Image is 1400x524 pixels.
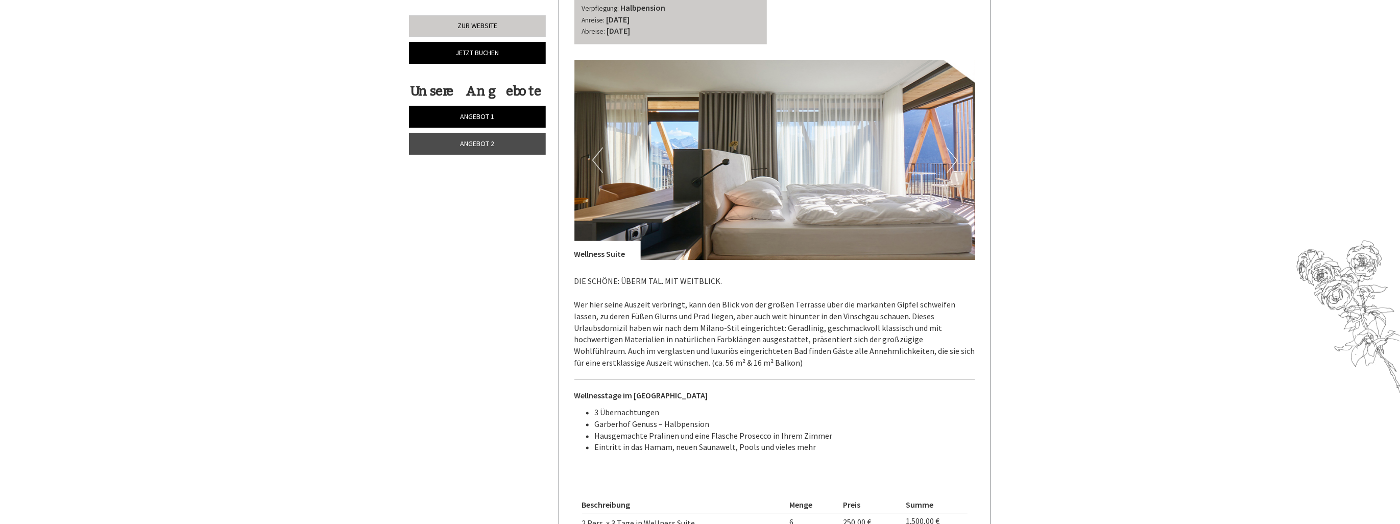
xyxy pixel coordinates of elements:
[574,391,708,401] strong: Wellnesstage im [GEOGRAPHIC_DATA]
[574,60,976,260] img: image
[621,3,666,13] b: Halbpension
[902,497,968,513] th: Summe
[785,497,839,513] th: Menge
[607,26,631,36] b: [DATE]
[582,16,605,25] small: Anreise:
[461,139,495,148] span: Angebot 2
[595,442,976,454] li: Eintritt in das Hamam, neuen Saunawelt, Pools und vieles mehr
[409,42,546,64] a: Jetzt buchen
[839,497,902,513] th: Preis
[574,276,976,369] p: DIE SCHÖNE: ÜBERM TAL. MIT WEITBLICK. Wer hier seine Auszeit verbringt, kann den Blick von der gr...
[461,112,495,121] span: Angebot 1
[592,148,603,173] button: Previous
[947,148,957,173] button: Next
[582,497,786,513] th: Beschreibung
[582,27,606,36] small: Abreise:
[595,419,976,431] li: Garberhof Genuss – Halbpension
[409,82,543,101] div: Unsere Angebote
[595,407,976,419] li: 3 Übernachtungen
[607,14,630,25] b: [DATE]
[582,4,619,13] small: Verpflegung:
[574,241,641,260] div: Wellness Suite
[595,431,976,442] li: Hausgemachte Pralinen und eine Flasche Prosecco in Ihrem Zimmer
[409,15,546,37] a: Zur Website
